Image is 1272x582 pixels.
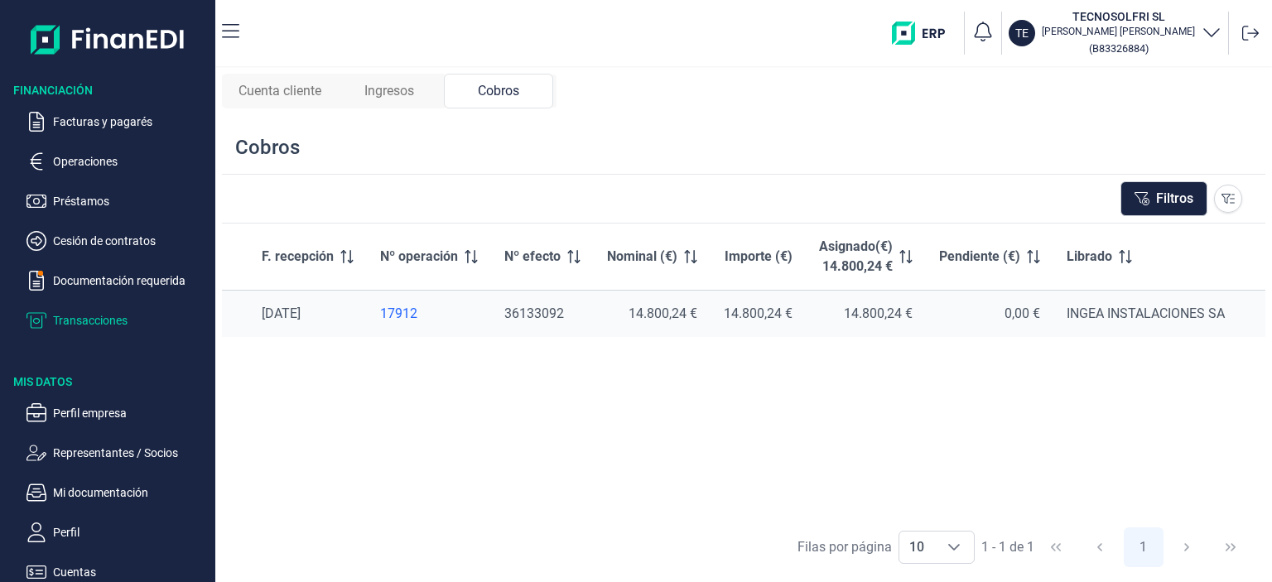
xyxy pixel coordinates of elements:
p: 14.800,24 € [822,257,893,277]
div: Filas por página [797,537,892,557]
button: Page 1 [1124,527,1164,567]
span: 36133092 [504,305,564,321]
div: 14.800,24 € [607,305,697,322]
span: Ingresos [364,81,414,101]
button: TETECNOSOLFRI SL[PERSON_NAME] [PERSON_NAME](B83326884) [1009,8,1221,58]
button: Perfil empresa [26,403,209,423]
button: Cesión de contratos [26,231,209,251]
button: Operaciones [26,152,209,171]
button: Perfil [26,522,209,542]
p: TE [1015,25,1029,41]
p: Transacciones [53,310,209,330]
span: Cobros [478,81,519,101]
p: Facturas y pagarés [53,112,209,132]
p: Cesión de contratos [53,231,209,251]
span: Nº operación [380,247,458,267]
small: Copiar cif [1089,42,1149,55]
button: Transacciones [26,310,209,330]
div: Cobros [444,74,553,108]
div: Cobros [235,134,300,161]
p: Documentación requerida [53,271,209,291]
button: Previous Page [1080,527,1120,567]
button: Representantes / Socios [26,443,209,463]
span: Librado [1067,247,1112,267]
p: Préstamos [53,191,209,211]
button: Filtros [1120,181,1207,216]
button: Cuentas [26,562,209,582]
button: Préstamos [26,191,209,211]
div: [DATE] [262,305,354,322]
p: Perfil empresa [53,403,209,423]
div: Ingresos [335,74,444,108]
div: INGEA INSTALACIONES SA [1067,305,1225,322]
button: Mi documentación [26,483,209,503]
span: Cuenta cliente [238,81,321,101]
button: Facturas y pagarés [26,112,209,132]
span: Nominal (€) [607,247,677,267]
p: Mi documentación [53,483,209,503]
button: First Page [1036,527,1076,567]
img: erp [892,22,957,45]
span: 1 - 1 de 1 [981,541,1034,554]
p: Asignado(€) [819,237,893,257]
p: Cuentas [53,562,209,582]
button: Documentación requerida [26,271,209,291]
p: Operaciones [53,152,209,171]
div: Cuenta cliente [225,74,335,108]
div: 14.800,24 € [819,305,913,322]
p: Representantes / Socios [53,443,209,463]
div: Choose [934,531,974,563]
span: Importe (€) [725,247,793,267]
img: Logo de aplicación [31,13,185,65]
button: Last Page [1211,527,1250,567]
h3: TECNOSOLFRI SL [1042,8,1195,25]
p: [PERSON_NAME] [PERSON_NAME] [1042,25,1195,38]
div: 0,00 € [939,305,1040,322]
p: Perfil [53,522,209,542]
span: Pendiente (€) [939,247,1020,267]
button: Next Page [1167,527,1207,567]
div: 14.800,24 € [724,305,793,322]
span: F. recepción [262,247,334,267]
span: 10 [899,531,934,563]
span: Nº efecto [504,247,561,267]
a: 17912 [380,305,478,322]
